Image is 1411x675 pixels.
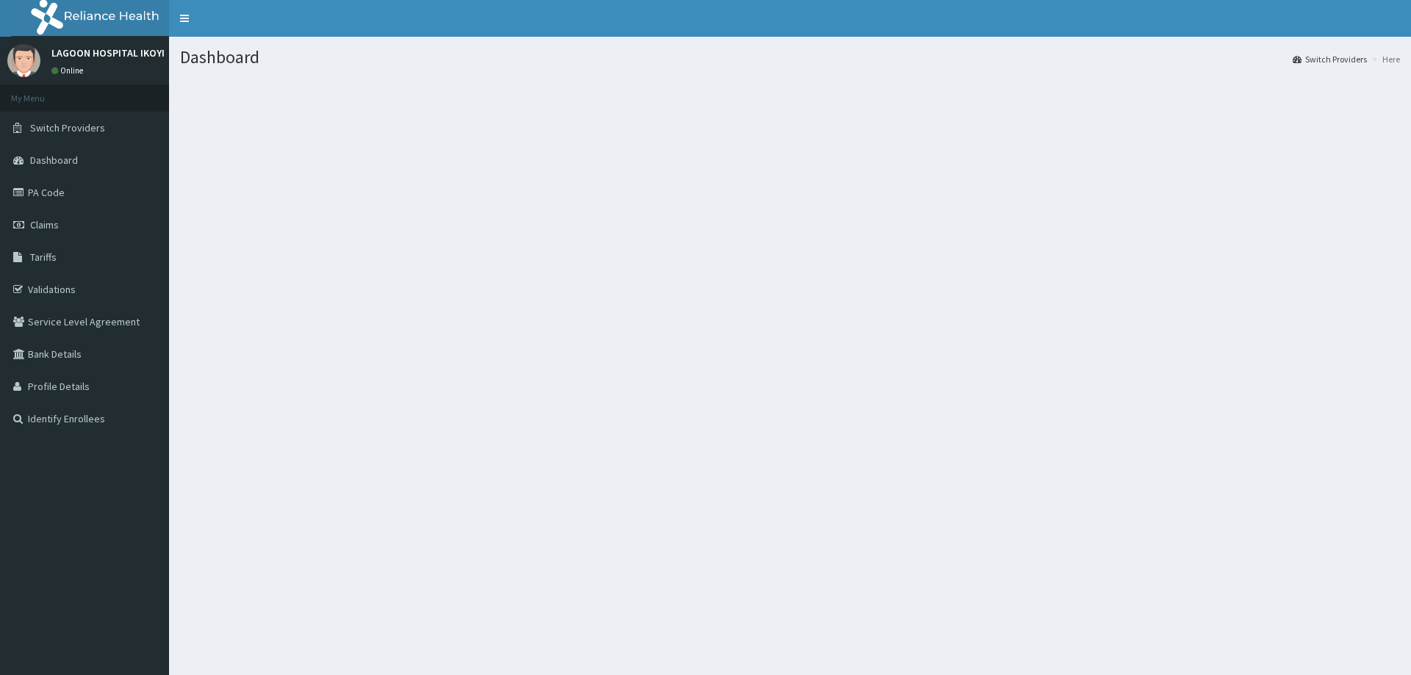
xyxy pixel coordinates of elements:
[30,121,105,134] span: Switch Providers
[51,65,87,76] a: Online
[1293,53,1367,65] a: Switch Providers
[30,154,78,167] span: Dashboard
[7,44,40,77] img: User Image
[30,218,59,231] span: Claims
[180,48,1400,67] h1: Dashboard
[51,48,165,58] p: LAGOON HOSPITAL IKOYI
[30,250,57,264] span: Tariffs
[1368,53,1400,65] li: Here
